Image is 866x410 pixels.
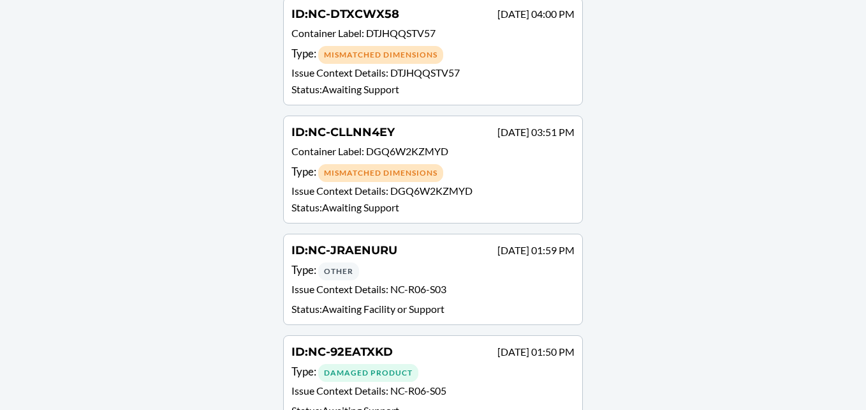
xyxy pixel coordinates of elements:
[366,27,436,39] span: DTJHQQSTV57
[318,262,359,280] div: Other
[283,234,583,325] a: ID:NC-JRAENURU[DATE] 01:59 PMType: OtherIssue Context Details: NC-R06-S03Status:Awaiting Facility...
[291,65,575,80] p: Issue Context Details :
[291,242,397,259] h4: ID :
[291,363,575,382] div: Type :
[291,163,575,182] div: Type :
[318,46,443,64] div: Mismatched Dimensions
[291,26,575,44] p: Container Label :
[291,183,575,199] p: Issue Context Details :
[291,82,575,97] p: Status : Awaiting Support
[291,282,575,300] p: Issue Context Details :
[291,344,393,360] h4: ID :
[291,200,575,215] p: Status : Awaiting Support
[390,384,446,397] span: NC-R06-S05
[308,125,395,139] span: NC-CLLNN4EY
[283,116,583,224] a: ID:NC-CLLNN4EY[DATE] 03:51 PMContainer Label: DGQ6W2KZMYDType: Mismatched DimensionsIssue Context...
[318,364,418,382] div: Damaged Product
[366,145,448,157] span: DGQ6W2KZMYD
[308,243,397,257] span: NC-JRAENURU
[318,164,443,182] div: Mismatched Dimensions
[390,283,446,295] span: NC-R06-S03
[497,125,575,140] p: [DATE] 03:51 PM
[291,144,575,162] p: Container Label :
[308,7,399,21] span: NC-DTXCWX58
[497,243,575,258] p: [DATE] 01:59 PM
[291,383,575,402] p: Issue Context Details :
[291,6,399,22] h4: ID :
[497,6,575,22] p: [DATE] 04:00 PM
[390,66,460,79] span: DTJHQQSTV57
[390,185,473,197] span: DGQ6W2KZMYD
[291,124,395,140] h4: ID :
[291,45,575,64] div: Type :
[291,301,575,317] p: Status : Awaiting Facility or Support
[308,345,393,359] span: NC-92EATXKD
[497,344,575,360] p: [DATE] 01:50 PM
[291,262,575,280] div: Type :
